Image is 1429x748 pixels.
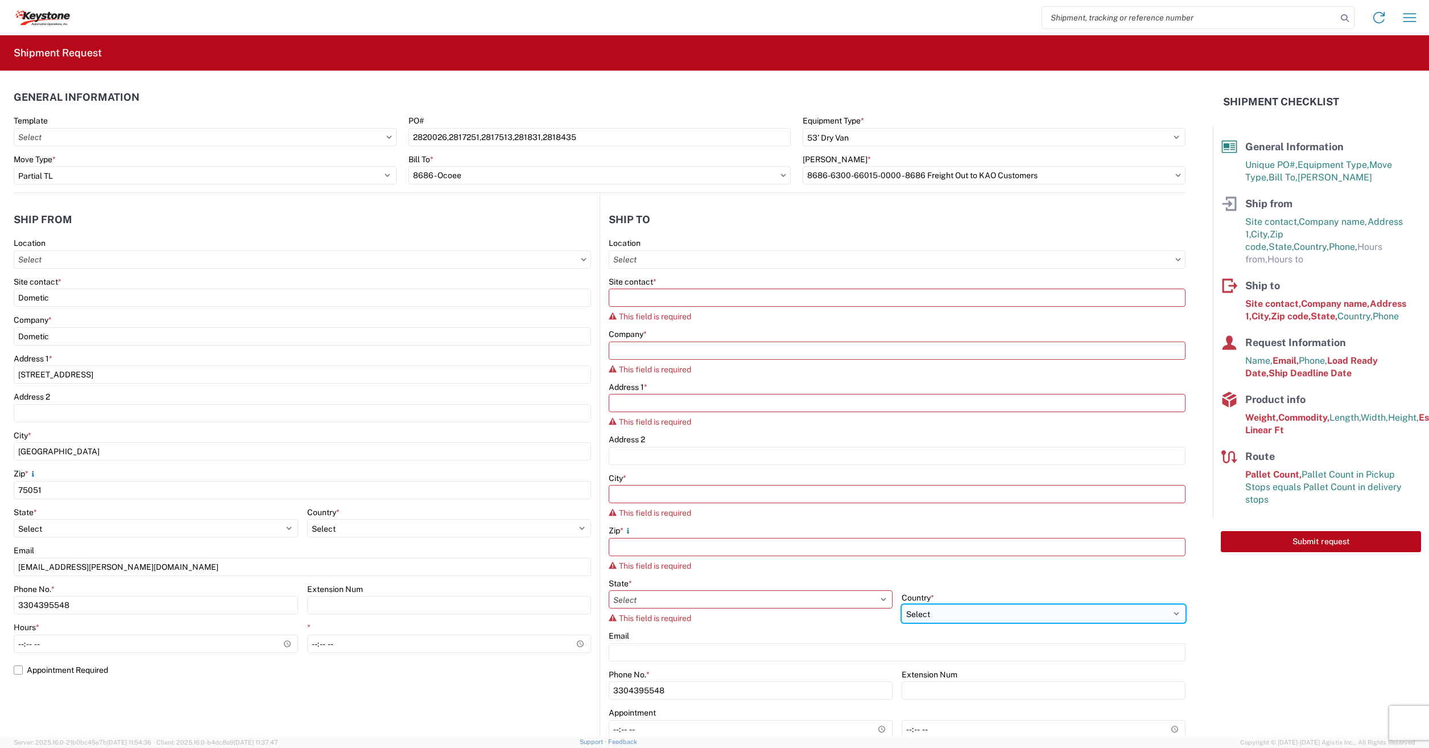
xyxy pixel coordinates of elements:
[1245,355,1273,366] span: Name,
[619,561,691,570] span: This field is required
[1388,412,1419,423] span: Height,
[1373,311,1399,322] span: Phone
[619,614,691,623] span: This field is required
[1245,450,1275,462] span: Route
[609,578,632,589] label: State
[1269,241,1294,252] span: State,
[1267,254,1303,265] span: Hours to
[580,738,608,745] a: Support
[609,708,656,718] label: Appointment
[1329,241,1357,252] span: Phone,
[619,508,691,517] span: This field is required
[1273,355,1299,366] span: Email,
[1361,412,1388,423] span: Width,
[1245,298,1301,309] span: Site contact,
[1278,412,1329,423] span: Commodity,
[1298,159,1369,170] span: Equipment Type,
[902,593,934,603] label: Country
[1245,393,1306,405] span: Product info
[609,669,650,680] label: Phone No.
[1245,216,1299,227] span: Site contact,
[1245,336,1346,348] span: Request Information
[14,315,52,325] label: Company
[14,739,151,746] span: Server: 2025.16.0-21b0bc45e7b
[609,250,1186,269] input: Select
[1252,311,1271,322] span: City,
[609,238,641,248] label: Location
[107,739,151,746] span: [DATE] 11:54:36
[14,468,38,479] label: Zip
[1271,311,1311,322] span: Zip code,
[1245,198,1292,209] span: Ship from
[14,92,139,103] h2: General Information
[803,116,864,126] label: Equipment Type
[408,166,791,184] input: Select
[609,525,633,536] label: Zip
[902,669,957,680] label: Extension Num
[619,417,691,426] span: This field is required
[1251,229,1270,240] span: City,
[14,116,48,126] label: Template
[619,365,691,374] span: This field is required
[14,128,397,146] input: Select
[14,250,591,269] input: Select
[14,661,591,679] label: Appointment Required
[1269,172,1298,183] span: Bill To,
[14,430,31,441] label: City
[609,277,656,287] label: Site contact
[14,214,72,225] h2: Ship from
[14,46,102,60] h2: Shipment Request
[14,238,46,248] label: Location
[1245,469,1402,505] span: Pallet Count in Pickup Stops equals Pallet Count in delivery stops
[14,277,61,287] label: Site contact
[14,622,39,632] label: Hours
[609,214,650,225] h2: Ship to
[1245,280,1280,291] span: Ship to
[14,354,52,364] label: Address 1
[408,116,424,126] label: PO#
[609,434,645,445] label: Address 2
[1294,241,1329,252] span: Country,
[1299,216,1368,227] span: Company name,
[1269,368,1352,379] span: Ship Deadline Date
[619,312,691,321] span: This field is required
[14,584,55,594] label: Phone No.
[1301,298,1370,309] span: Company name,
[307,584,363,594] label: Extension Num
[1221,531,1421,552] button: Submit request
[307,507,340,517] label: Country
[1042,7,1337,28] input: Shipment, tracking or reference number
[803,166,1186,184] input: Select
[408,154,433,165] label: Bill To
[14,507,37,517] label: State
[14,545,34,556] label: Email
[14,154,56,165] label: Move Type
[1329,412,1361,423] span: Length,
[609,473,626,483] label: City
[608,738,637,745] a: Feedback
[803,154,871,165] label: [PERSON_NAME]
[1311,311,1337,322] span: State,
[1298,172,1372,183] span: [PERSON_NAME]
[609,329,647,339] label: Company
[1337,311,1373,322] span: Country,
[1245,141,1344,153] span: General Information
[1245,469,1302,480] span: Pallet Count,
[1245,412,1278,423] span: Weight,
[1223,95,1339,109] h2: Shipment Checklist
[1240,737,1415,747] span: Copyright © [DATE]-[DATE] Agistix Inc., All Rights Reserved
[14,392,50,402] label: Address 2
[156,739,278,746] span: Client: 2025.16.0-b4dc8a9
[1299,355,1327,366] span: Phone,
[609,631,629,641] label: Email
[1245,159,1298,170] span: Unique PO#,
[609,382,647,392] label: Address 1
[234,739,278,746] span: [DATE] 11:37:47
